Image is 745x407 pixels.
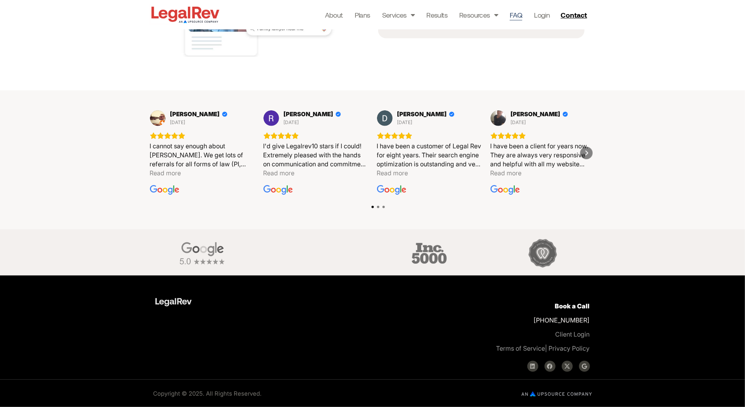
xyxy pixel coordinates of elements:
[491,184,520,196] a: View on Google
[491,142,595,169] div: I have been a client for years now. They are always very responsive and helpful with all my websi...
[563,112,568,117] div: Verified Customer
[150,142,255,169] div: I cannot say enough about [PERSON_NAME]. We get lots of referrals for all forms of law (PI, crimi...
[222,112,227,117] div: Verified Customer
[491,169,522,178] div: Read more
[150,132,255,139] div: Rating: 5.0 out of 5
[549,344,590,352] a: Privacy Policy
[377,132,482,139] div: Rating: 5.0 out of 5
[397,111,455,118] a: Review by Dave King
[496,344,545,352] a: Terms of Service
[336,112,341,117] div: Verified Customer
[382,299,590,355] p: [PHONE_NUMBER]
[377,110,393,126] a: View on Google
[325,9,550,20] nav: Menu
[263,110,279,126] a: View on Google
[491,132,595,139] div: Rating: 5.0 out of 5
[263,184,293,196] a: View on Google
[150,184,180,196] a: View on Google
[491,110,506,126] a: View on Google
[382,9,415,20] a: Services
[397,119,413,126] div: [DATE]
[377,110,393,126] img: Dave King
[170,119,186,126] div: [DATE]
[555,302,590,310] a: Book a Call
[170,111,227,118] a: Review by Dan DelMain
[580,147,593,159] div: Next
[150,110,166,126] a: View on Google
[150,169,181,178] div: Read more
[557,9,592,21] a: Contact
[355,9,370,20] a: Plans
[511,119,526,126] div: [DATE]
[511,111,568,118] a: Review by John Strazzulla
[153,147,165,159] div: Previous
[561,11,587,18] span: Contact
[153,390,262,397] span: Copyright © 2025. All Rights Reserved.
[426,9,447,20] a: Results
[284,111,341,118] a: Review by Roxy Manesh
[511,111,561,118] span: [PERSON_NAME]
[150,110,166,126] img: Dan DelMain
[263,132,368,139] div: Rating: 5.0 out of 5
[491,110,506,126] img: John Strazzulla
[449,112,455,117] div: Verified Customer
[534,9,550,20] a: Login
[397,111,447,118] span: [PERSON_NAME]
[284,111,334,118] span: [PERSON_NAME]
[496,344,547,352] span: |
[284,119,299,126] div: [DATE]
[263,169,295,178] div: Read more
[150,110,596,196] div: Carousel
[263,142,368,169] div: I'd give Legalrev10 stars if I could! Extremely pleased with the hands on communication and commi...
[377,184,407,196] a: View on Google
[170,111,220,118] span: [PERSON_NAME]
[556,330,590,338] a: Client Login
[263,110,279,126] img: Roxy Manesh
[377,169,408,178] div: Read more
[459,9,498,20] a: Resources
[377,142,482,169] div: I have been a customer of Legal Rev for eight years. Their search engine optimization is outstand...
[510,9,522,20] a: FAQ
[325,9,343,20] a: About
